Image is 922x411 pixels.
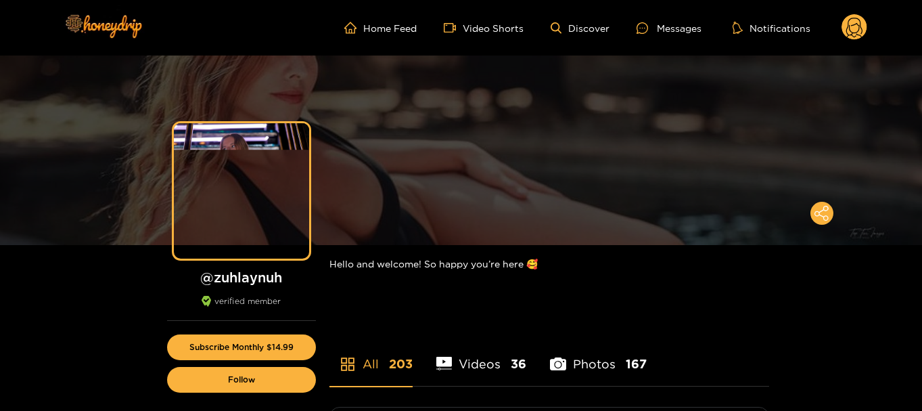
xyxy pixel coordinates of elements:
span: 167 [626,355,647,372]
li: All [329,325,413,386]
span: video-camera [444,22,463,34]
div: Messages [637,20,701,36]
li: Videos [436,325,527,386]
li: Photos [550,325,647,386]
h1: @ zuhlaynuh [167,269,316,286]
a: Video Shorts [444,22,524,34]
span: 203 [389,355,413,372]
span: Follow [228,375,255,385]
button: Follow [167,367,316,393]
span: home [344,22,363,34]
a: Home Feed [344,22,417,34]
div: Hello and welcome! So happy you’re here 🥰 [329,245,769,282]
a: Discover [551,22,609,34]
div: verified member [167,296,316,321]
button: Subscribe Monthly $14.99 [167,334,316,360]
span: appstore [340,356,356,372]
span: 36 [511,355,526,372]
button: Notifications [729,21,814,35]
